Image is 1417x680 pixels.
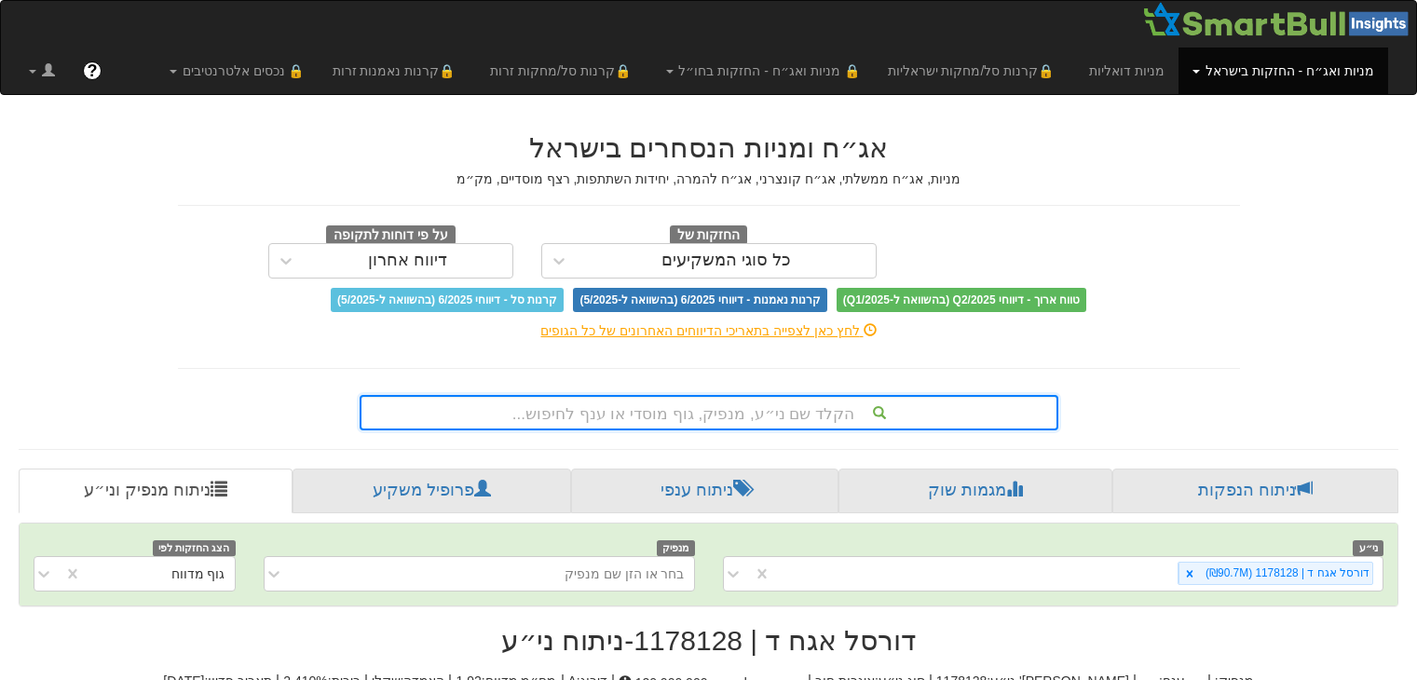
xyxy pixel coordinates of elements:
[293,469,572,513] a: פרופיל משקיע
[326,225,456,246] span: על פי דוחות לתקופה
[178,132,1240,163] h2: אג״ח ומניות הנסחרים בישראל
[1142,1,1416,38] img: Smartbull
[69,48,116,94] a: ?
[573,288,826,312] span: קרנות נאמנות - דיווחי 6/2025 (בהשוואה ל-5/2025)
[657,540,695,556] span: מנפיק
[874,48,1075,94] a: 🔒קרנות סל/מחקות ישראליות
[1112,469,1398,513] a: ניתוח הנפקות
[153,540,235,556] span: הצג החזקות לפי
[838,469,1113,513] a: מגמות שוק
[837,288,1086,312] span: טווח ארוך - דיווחי Q2/2025 (בהשוואה ל-Q1/2025)
[19,625,1398,656] h2: דורסל אגח ד | 1178128 - ניתוח ני״ע
[571,469,838,513] a: ניתוח ענפי
[361,397,1056,428] div: הקלד שם ני״ע, מנפיק, גוף מוסדי או ענף לחיפוש...
[368,252,447,270] div: דיווח אחרון
[164,321,1254,340] div: לחץ כאן לצפייה בתאריכי הדיווחים האחרונים של כל הגופים
[1353,540,1383,556] span: ני״ע
[87,61,97,80] span: ?
[331,288,564,312] span: קרנות סל - דיווחי 6/2025 (בהשוואה ל-5/2025)
[319,48,477,94] a: 🔒קרנות נאמנות זרות
[652,48,874,94] a: 🔒 מניות ואג״ח - החזקות בחו״ל
[171,564,225,583] div: גוף מדווח
[178,172,1240,186] h5: מניות, אג״ח ממשלתי, אג״ח קונצרני, אג״ח להמרה, יחידות השתתפות, רצף מוסדיים, מק״מ
[19,469,293,513] a: ניתוח מנפיק וני״ע
[476,48,651,94] a: 🔒קרנות סל/מחקות זרות
[1200,563,1372,584] div: דורסל אגח ד | 1178128 (₪90.7M)
[670,225,748,246] span: החזקות של
[661,252,791,270] div: כל סוגי המשקיעים
[1075,48,1179,94] a: מניות דואליות
[156,48,319,94] a: 🔒 נכסים אלטרנטיבים
[1179,48,1388,94] a: מניות ואג״ח - החזקות בישראל
[565,564,685,583] div: בחר או הזן שם מנפיק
